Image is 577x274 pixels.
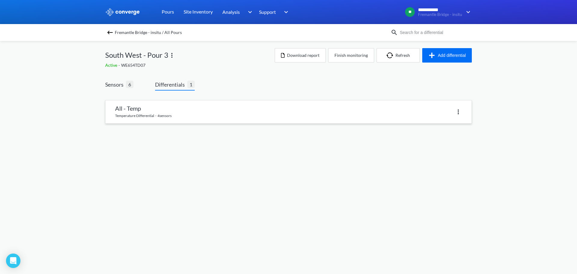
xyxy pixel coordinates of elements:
span: Fremantle Bridge - insitu / All Pours [115,28,182,37]
img: downArrow.svg [280,8,290,16]
div: WE654TD07 [105,62,275,69]
img: icon-refresh.svg [386,52,395,58]
img: downArrow.svg [244,8,254,16]
div: Open Intercom Messenger [6,254,20,268]
button: Refresh [377,48,420,63]
span: Active [105,63,118,68]
img: icon-search.svg [391,29,398,36]
span: Support [259,8,276,16]
span: Sensors [105,80,126,89]
img: logo_ewhite.svg [105,8,140,16]
img: downArrow.svg [462,8,472,16]
span: Differentials [155,80,187,89]
span: Analysis [222,8,240,16]
span: Fremantle Bridge - insitu [418,12,462,17]
img: more.svg [168,52,176,59]
img: more.svg [455,108,462,115]
img: backspace.svg [106,29,114,36]
button: Download report [275,48,326,63]
span: South West - Pour 3 [105,49,168,61]
button: Finish monitoring [328,48,374,63]
button: Add differential [422,48,472,63]
img: icon-file.svg [281,53,285,58]
span: - [118,63,121,68]
span: 6 [126,81,133,88]
span: 1 [187,81,195,88]
img: icon-plus.svg [428,52,438,59]
input: Search for a differential [398,29,471,36]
